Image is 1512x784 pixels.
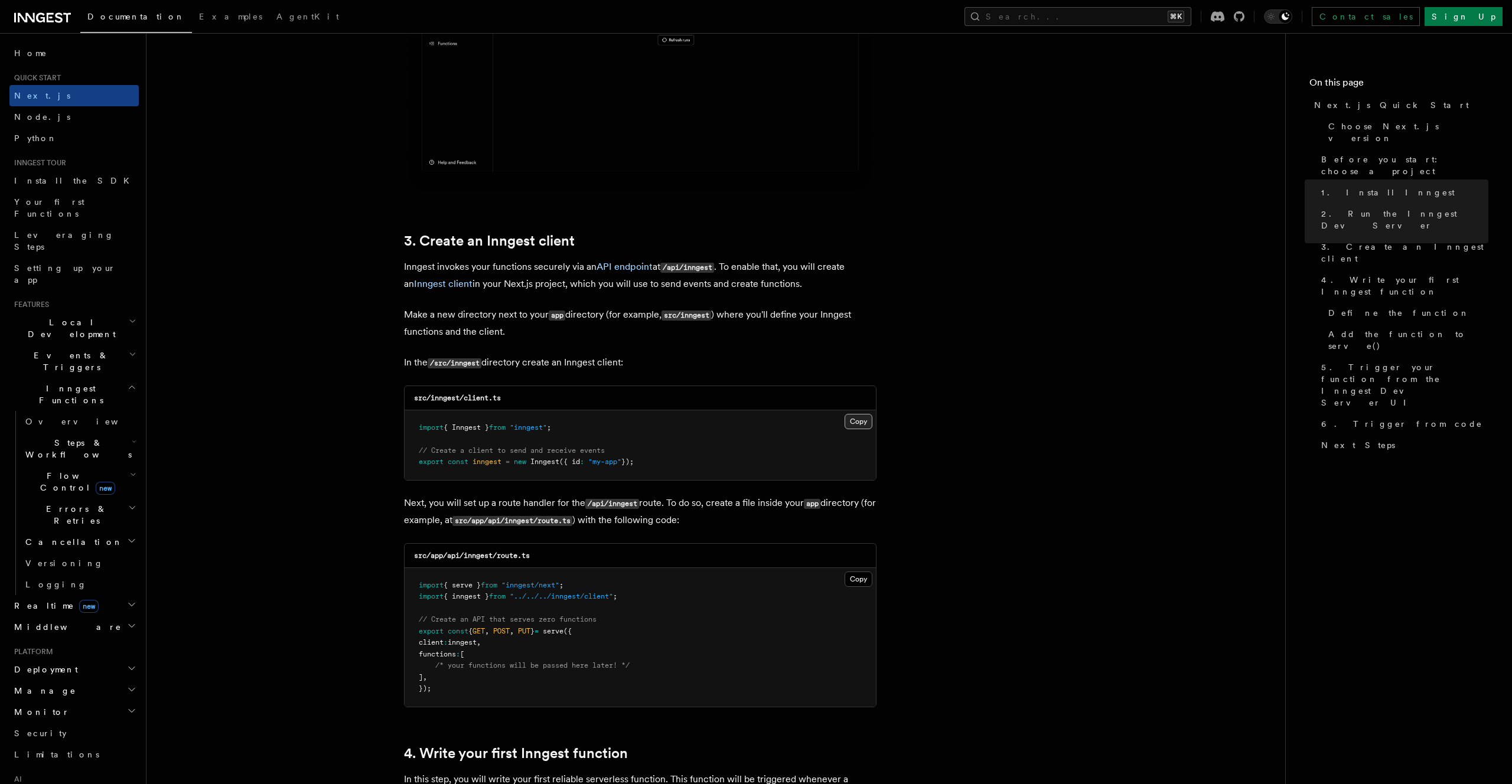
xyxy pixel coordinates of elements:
span: Limitations [14,750,99,759]
a: Documentation [80,4,192,33]
button: Cancellation [21,531,139,553]
a: Next.js Quick Start [1309,94,1488,116]
code: src/app/api/inngest/route.ts [414,551,530,560]
span: Events & Triggers [9,349,129,373]
span: ; [559,581,563,589]
span: }); [419,684,431,692]
a: Limitations [9,744,139,765]
span: Monitor [9,706,70,718]
span: Setting up your app [14,263,116,285]
span: Add the function to serve() [1328,328,1488,352]
span: Realtime [9,600,99,612]
span: : [456,650,460,658]
span: ] [419,673,423,681]
span: { [468,627,472,635]
span: [ [460,650,464,658]
a: Before you start: choose a project [1317,149,1488,182]
span: : [580,458,584,466]
span: client [419,638,444,646]
span: { inngest } [444,592,489,600]
span: Node.js [14,112,70,122]
button: Deployment [9,659,139,680]
a: Next Steps [1317,435,1488,456]
span: "inngest/next" [501,581,559,589]
code: src/app/api/inngest/route.ts [452,516,572,526]
button: Local Development [9,312,139,345]
span: functions [419,650,456,658]
span: POST [493,627,510,635]
span: , [510,627,514,635]
button: Toggle dark mode [1264,9,1292,24]
code: /api/inngest [585,499,639,509]
span: { serve } [444,581,481,589]
span: Next.js [14,91,70,100]
a: Define the function [1324,302,1488,324]
span: Define the function [1328,307,1469,319]
span: Quick start [9,73,61,83]
button: Search...⌘K [964,7,1191,26]
p: In the directory create an Inngest client: [404,354,876,371]
span: , [477,638,481,646]
span: Next.js Quick Start [1314,99,1469,111]
span: ({ id [559,458,580,466]
a: Leveraging Steps [9,224,139,257]
a: Choose Next.js version [1324,116,1488,149]
a: 6. Trigger from code [1317,413,1488,435]
a: Add the function to serve() [1324,324,1488,357]
a: Setting up your app [9,257,139,290]
a: 1. Install Inngest [1317,182,1488,203]
a: 3. Create an Inngest client [404,233,575,249]
a: Examples [192,4,269,32]
p: Next, you will set up a route handler for the route. To do so, create a file inside your director... [404,495,876,529]
span: Features [9,300,49,309]
span: Inngest Functions [9,383,128,406]
span: inngest [472,458,501,466]
span: Home [14,47,47,59]
a: Your first Functions [9,191,139,224]
span: ({ [563,627,572,635]
span: const [448,458,468,466]
span: "../../../inngest/client" [510,592,613,600]
span: , [423,673,427,681]
span: 3. Create an Inngest client [1321,241,1488,264]
a: API endpoint [597,261,653,272]
span: }); [621,458,634,466]
span: 2. Run the Inngest Dev Server [1321,208,1488,231]
span: AgentKit [276,12,339,21]
span: Your first Functions [14,197,84,218]
a: Sign Up [1425,7,1503,26]
a: Home [9,43,139,64]
button: Inngest Functions [9,378,139,411]
button: Events & Triggers [9,345,139,378]
span: 5. Trigger your function from the Inngest Dev Server UI [1321,361,1488,409]
span: Local Development [9,316,129,340]
span: = [506,458,510,466]
span: import [419,581,444,589]
a: Security [9,723,139,744]
a: Contact sales [1312,7,1420,26]
a: Versioning [21,553,139,574]
span: serve [543,627,563,635]
a: Logging [21,574,139,595]
span: // Create an API that serves zero functions [419,615,597,623]
span: Errors & Retries [21,503,128,527]
a: Overview [21,411,139,432]
a: 5. Trigger your function from the Inngest Dev Server UI [1317,357,1488,413]
kbd: ⌘K [1168,11,1184,22]
span: } [530,627,535,635]
span: from [489,592,506,600]
code: app [549,311,565,321]
span: Examples [199,12,262,21]
a: Inngest client [414,278,472,289]
span: Before you start: choose a project [1321,153,1488,177]
span: Logging [25,580,87,589]
a: Python [9,128,139,149]
span: , [485,627,489,635]
span: = [535,627,539,635]
span: Inngest [530,458,559,466]
span: export [419,627,444,635]
button: Steps & Workflows [21,432,139,465]
span: : [444,638,448,646]
code: app [804,499,820,509]
span: Install the SDK [14,176,136,185]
